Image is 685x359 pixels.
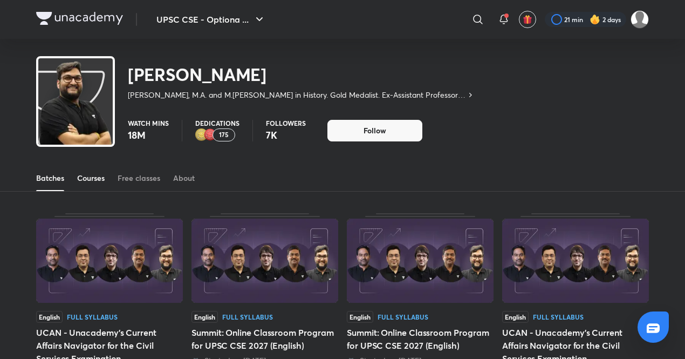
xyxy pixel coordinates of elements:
[519,11,536,28] button: avatar
[128,90,466,100] p: [PERSON_NAME], M.A. and M.[PERSON_NAME] in History. Gold Medalist. Ex-Assistant Professor at DU. ...
[347,326,494,352] div: Summit: Online Classroom Program for UPSC CSE 2027 (English)
[118,173,160,184] div: Free classes
[38,60,113,163] img: class
[36,12,123,25] img: Company Logo
[118,165,160,191] a: Free classes
[128,128,169,141] p: 18M
[533,314,584,320] div: Full Syllabus
[364,125,386,136] span: Follow
[173,173,195,184] div: About
[150,9,272,30] button: UPSC CSE - Optiona ...
[77,165,105,191] a: Courses
[191,326,338,352] div: Summit: Online Classroom Program for UPSC CSE 2027 (English)
[378,314,428,320] div: Full Syllabus
[347,219,494,303] img: Thumbnail
[195,120,239,126] p: Dedications
[222,314,273,320] div: Full Syllabus
[590,14,600,25] img: streak
[266,128,306,141] p: 7K
[67,314,118,320] div: Full Syllabus
[36,165,64,191] a: Batches
[502,311,529,323] span: English
[523,15,532,24] img: avatar
[36,311,63,323] span: English
[191,311,218,323] span: English
[36,12,123,28] a: Company Logo
[191,219,338,303] img: Thumbnail
[36,219,183,303] img: Thumbnail
[36,173,64,184] div: Batches
[266,120,306,126] p: Followers
[219,131,229,139] p: 175
[77,173,105,184] div: Courses
[502,219,649,303] img: Thumbnail
[204,128,217,141] img: educator badge1
[128,64,475,85] h2: [PERSON_NAME]
[347,311,373,323] span: English
[631,10,649,29] img: Gaurav Chauhan
[327,120,422,141] button: Follow
[173,165,195,191] a: About
[128,120,169,126] p: Watch mins
[195,128,208,141] img: educator badge2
